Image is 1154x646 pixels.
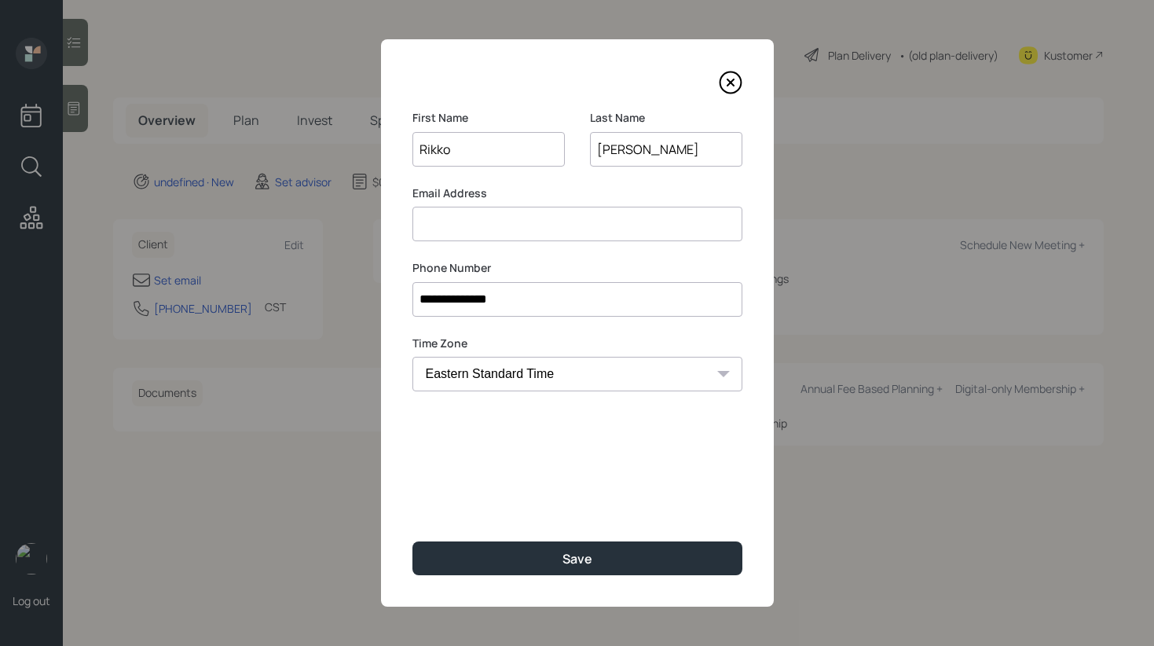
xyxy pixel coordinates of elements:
label: Time Zone [412,336,742,351]
label: Email Address [412,185,742,201]
button: Save [412,541,742,575]
label: First Name [412,110,565,126]
div: Save [562,550,592,567]
label: Last Name [590,110,742,126]
label: Phone Number [412,260,742,276]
